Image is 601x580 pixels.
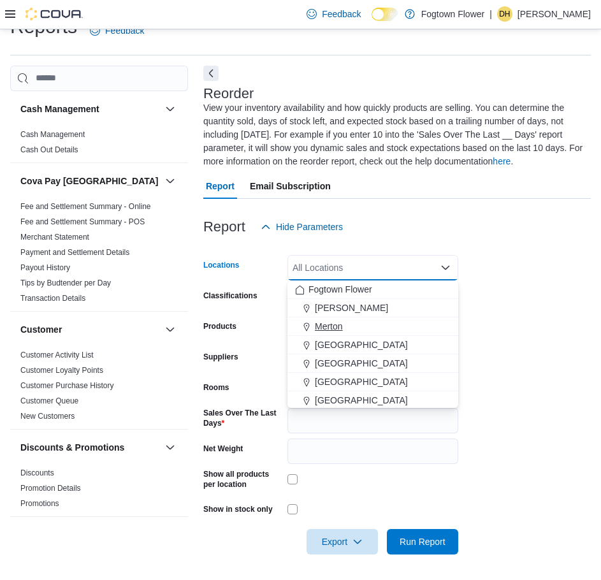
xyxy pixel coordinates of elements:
span: Fee and Settlement Summary - Online [20,201,151,212]
h3: Discounts & Promotions [20,441,124,454]
a: Promotion Details [20,484,81,493]
button: Export [307,529,378,555]
button: [PERSON_NAME] [287,299,458,317]
img: Cova [25,8,83,20]
div: Discounts & Promotions [10,465,188,516]
span: New Customers [20,411,75,421]
div: Customer [10,347,188,429]
label: Products [203,321,236,331]
button: Close list of options [440,263,451,273]
input: Dark Mode [372,8,398,21]
button: Cova Pay [GEOGRAPHIC_DATA] [20,175,160,187]
h3: Cash Management [20,103,99,115]
a: Customer Activity List [20,351,94,359]
div: Cash Management [10,127,188,163]
button: Cash Management [163,101,178,117]
span: Feedback [322,8,361,20]
button: Cova Pay [GEOGRAPHIC_DATA] [163,173,178,189]
label: Sales Over The Last Days [203,408,282,428]
button: Merton [287,317,458,336]
a: Fee and Settlement Summary - POS [20,217,145,226]
span: Tips by Budtender per Day [20,278,111,288]
a: Cash Management [20,130,85,139]
span: Fee and Settlement Summary - POS [20,217,145,227]
span: Payout History [20,263,70,273]
a: Promotions [20,499,59,508]
button: [GEOGRAPHIC_DATA] [287,336,458,354]
h3: Reorder [203,86,254,101]
div: Daniel Houlahan [497,6,512,22]
a: Merchant Statement [20,233,89,242]
a: Fee and Settlement Summary - Online [20,202,151,211]
p: [PERSON_NAME] [518,6,591,22]
h3: Customer [20,323,62,336]
label: Classifications [203,291,257,301]
span: Hide Parameters [276,221,343,233]
button: Customer [163,322,178,337]
a: Feedback [85,18,149,43]
span: Export [314,529,370,555]
button: [GEOGRAPHIC_DATA] [287,373,458,391]
h3: Report [203,219,245,235]
span: Merton [315,320,343,333]
span: Customer Purchase History [20,381,114,391]
span: Customer Loyalty Points [20,365,103,375]
button: Run Report [387,529,458,555]
span: [GEOGRAPHIC_DATA] [315,375,408,388]
span: Email Subscription [250,173,331,199]
button: Discounts & Promotions [163,440,178,455]
label: Suppliers [203,352,238,362]
span: [GEOGRAPHIC_DATA] [315,394,408,407]
button: [GEOGRAPHIC_DATA] [287,391,458,410]
span: Customer Queue [20,396,78,406]
h3: Cova Pay [GEOGRAPHIC_DATA] [20,175,159,187]
label: Net Weight [203,444,243,454]
span: Promotion Details [20,483,81,493]
span: Payment and Settlement Details [20,247,129,257]
span: Merchant Statement [20,232,89,242]
span: Run Report [400,535,445,548]
span: Transaction Details [20,293,85,303]
span: DH [499,6,510,22]
span: Customer Activity List [20,350,94,360]
span: [GEOGRAPHIC_DATA] [315,357,408,370]
a: Transaction Details [20,294,85,303]
p: | [489,6,492,22]
span: [PERSON_NAME] [315,301,388,314]
span: Feedback [105,24,144,37]
button: Fogtown Flower [287,280,458,299]
button: Hide Parameters [256,214,348,240]
a: New Customers [20,412,75,421]
a: here [493,156,510,166]
a: Discounts [20,468,54,477]
a: Customer Queue [20,396,78,405]
button: Cash Management [20,103,160,115]
a: Feedback [301,1,366,27]
label: Show all products per location [203,469,282,489]
span: Discounts [20,468,54,478]
a: Payment and Settlement Details [20,248,129,257]
label: Show in stock only [203,504,273,514]
a: Cash Out Details [20,145,78,154]
span: Promotions [20,498,59,509]
span: [GEOGRAPHIC_DATA] [315,338,408,351]
label: Rooms [203,382,229,393]
p: Fogtown Flower [421,6,485,22]
div: View your inventory availability and how quickly products are selling. You can determine the quan... [203,101,584,168]
button: Next [203,66,219,81]
a: Customer Purchase History [20,381,114,390]
a: Tips by Budtender per Day [20,279,111,287]
span: Cash Management [20,129,85,140]
button: [GEOGRAPHIC_DATA] [287,354,458,373]
label: Locations [203,260,240,270]
a: Payout History [20,263,70,272]
button: Discounts & Promotions [20,441,160,454]
button: Customer [20,323,160,336]
div: Choose from the following options [287,280,458,428]
div: Cova Pay [GEOGRAPHIC_DATA] [10,199,188,311]
a: Customer Loyalty Points [20,366,103,375]
span: Cash Out Details [20,145,78,155]
span: Fogtown Flower [308,283,372,296]
span: Report [206,173,235,199]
